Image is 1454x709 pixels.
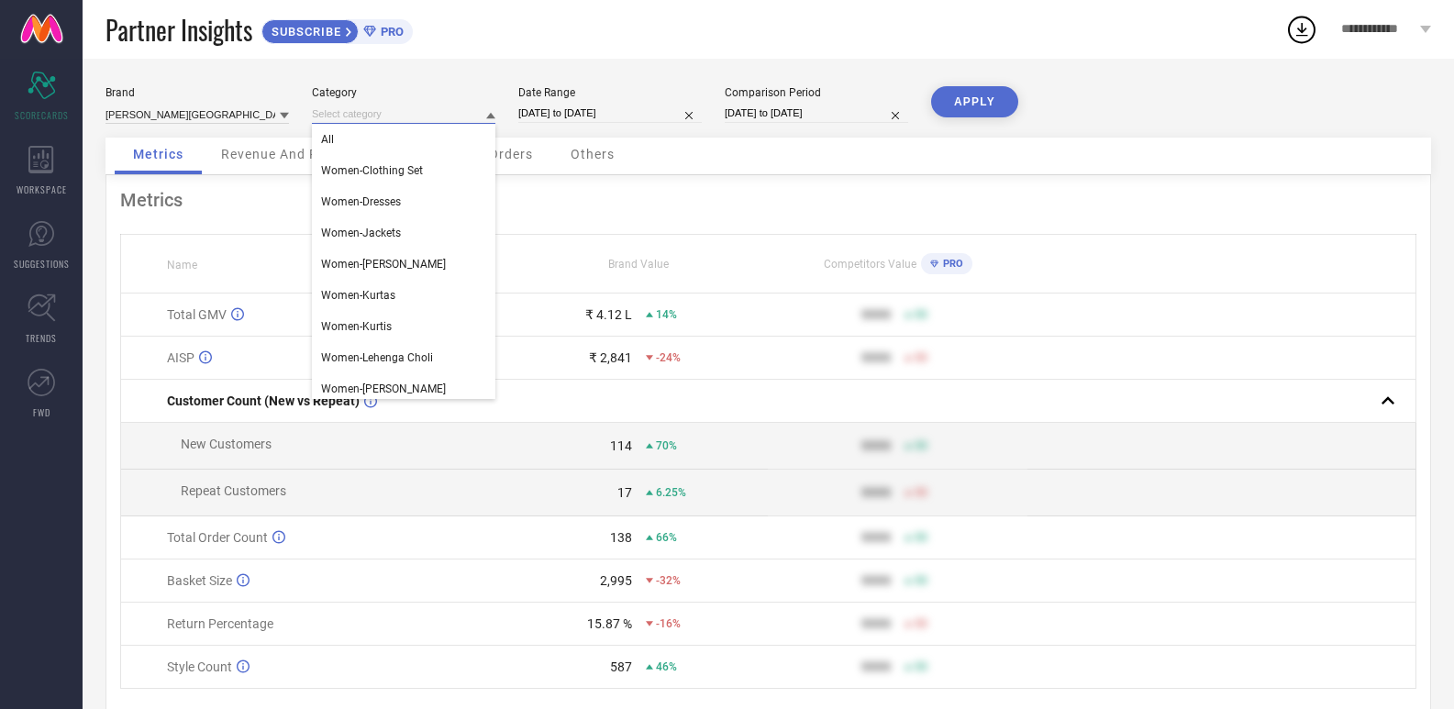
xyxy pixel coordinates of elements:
div: 587 [610,659,632,674]
div: Women-Dresses [312,186,495,217]
div: Women-Clothing Set [312,155,495,186]
div: Women-Kurtas [312,280,495,311]
span: Return Percentage [167,616,273,631]
span: 50 [915,574,927,587]
div: Women-Lehenga Choli [312,342,495,373]
span: Total GMV [167,307,227,322]
div: 9999 [861,573,891,588]
div: Women-Kurta Sets [312,249,495,280]
div: Metrics [120,189,1416,211]
span: Total Order Count [167,530,268,545]
span: 46% [656,660,677,673]
span: SCORECARDS [15,108,69,122]
span: AISP [167,350,194,365]
input: Select date range [518,104,702,123]
span: -32% [656,574,681,587]
span: SUBSCRIBE [262,25,346,39]
span: PRO [938,258,963,270]
span: 70% [656,439,677,452]
div: 9999 [861,438,891,453]
input: Select comparison period [725,104,908,123]
div: ₹ 2,841 [589,350,632,365]
span: 50 [915,531,927,544]
div: Women-Jackets [312,217,495,249]
div: Women-Kurtis [312,311,495,342]
span: 50 [915,308,927,321]
span: Others [571,147,615,161]
div: 9999 [861,616,891,631]
span: Revenue And Pricing [221,147,355,161]
span: Women-Kurtis [321,320,392,333]
button: APPLY [931,86,1018,117]
span: 50 [915,660,927,673]
div: 9999 [861,307,891,322]
div: 138 [610,530,632,545]
div: ₹ 4.12 L [585,307,632,322]
span: Partner Insights [105,11,252,49]
div: 17 [617,485,632,500]
span: 50 [915,351,927,364]
span: 50 [915,439,927,452]
div: Comparison Period [725,86,908,99]
div: 9999 [861,659,891,674]
span: WORKSPACE [17,183,67,196]
span: Women-Lehenga Choli [321,351,433,364]
span: 50 [915,617,927,630]
input: Select category [312,105,495,124]
span: PRO [376,25,404,39]
div: 15.87 % [587,616,632,631]
span: 66% [656,531,677,544]
span: 6.25% [656,486,686,499]
span: Basket Size [167,573,232,588]
div: Brand [105,86,289,99]
div: 9999 [861,485,891,500]
span: Women-Dresses [321,195,401,208]
span: New Customers [181,437,272,451]
div: 114 [610,438,632,453]
span: Women-[PERSON_NAME] [321,258,446,271]
div: All [312,124,495,155]
span: Competitors Value [824,258,916,271]
span: SUGGESTIONS [14,257,70,271]
span: Repeat Customers [181,483,286,498]
div: Date Range [518,86,702,99]
div: 9999 [861,530,891,545]
span: TRENDS [26,331,57,345]
span: Women-Clothing Set [321,164,423,177]
span: Women-Jackets [321,227,401,239]
span: 50 [915,486,927,499]
span: Women-Kurtas [321,289,395,302]
div: 9999 [861,350,891,365]
span: -16% [656,617,681,630]
div: Category [312,86,495,99]
div: Open download list [1285,13,1318,46]
span: Women-[PERSON_NAME] [321,382,446,395]
span: All [321,133,334,146]
span: Customer Count (New vs Repeat) [167,393,360,408]
div: Women-Saree Blouse [312,373,495,404]
span: Name [167,259,197,271]
span: FWD [33,405,50,419]
a: SUBSCRIBEPRO [261,15,413,44]
div: 2,995 [600,573,632,588]
span: -24% [656,351,681,364]
span: Brand Value [608,258,669,271]
span: Style Count [167,659,232,674]
span: 14% [656,308,677,321]
span: Metrics [133,147,183,161]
